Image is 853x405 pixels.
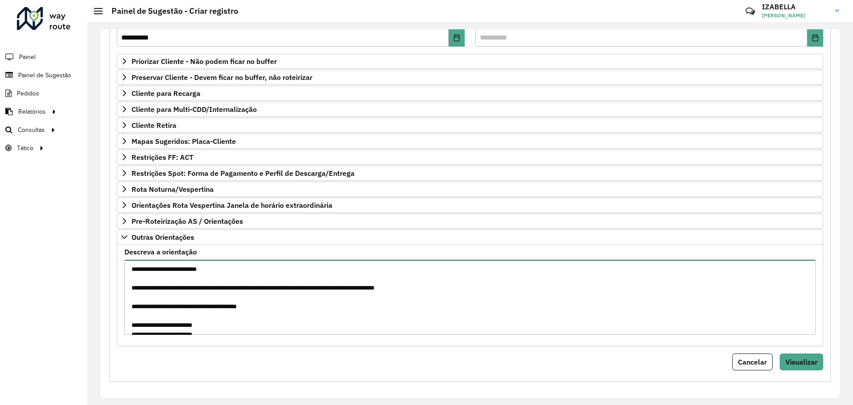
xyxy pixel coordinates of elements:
[741,2,760,21] a: Contato Rápido
[117,54,823,69] a: Priorizar Cliente - Não podem ficar no buffer
[132,154,193,161] span: Restrições FF: ACT
[17,89,39,98] span: Pedidos
[132,170,355,177] span: Restrições Spot: Forma de Pagamento e Perfil de Descarga/Entrega
[132,234,194,241] span: Outras Orientações
[18,125,45,135] span: Consultas
[117,118,823,133] a: Cliente Retira
[117,214,823,229] a: Pre-Roteirização AS / Orientações
[19,52,36,62] span: Painel
[132,58,277,65] span: Priorizar Cliente - Não podem ficar no buffer
[132,202,332,209] span: Orientações Rota Vespertina Janela de horário extraordinária
[117,182,823,197] a: Rota Noturna/Vespertina
[807,29,823,47] button: Choose Date
[780,353,823,370] button: Visualizar
[732,353,773,370] button: Cancelar
[124,246,197,257] label: Descreva a orientação
[117,86,823,101] a: Cliente para Recarga
[17,143,33,153] span: Tático
[132,74,312,81] span: Preservar Cliente - Devem ficar no buffer, não roteirizar
[132,138,236,145] span: Mapas Sugeridos: Placa-Cliente
[117,70,823,85] a: Preservar Cliente - Devem ficar no buffer, não roteirizar
[18,107,46,116] span: Relatórios
[117,102,823,117] a: Cliente para Multi-CDD/Internalização
[117,166,823,181] a: Restrições Spot: Forma de Pagamento e Perfil de Descarga/Entrega
[117,245,823,346] div: Outras Orientações
[103,6,238,16] h2: Painel de Sugestão - Criar registro
[785,357,817,366] span: Visualizar
[117,198,823,213] a: Orientações Rota Vespertina Janela de horário extraordinária
[762,3,829,11] h3: IZABELLA
[132,122,176,129] span: Cliente Retira
[132,218,243,225] span: Pre-Roteirização AS / Orientações
[117,230,823,245] a: Outras Orientações
[762,12,829,20] span: [PERSON_NAME]
[132,186,214,193] span: Rota Noturna/Vespertina
[18,71,71,80] span: Painel de Sugestão
[132,106,257,113] span: Cliente para Multi-CDD/Internalização
[738,357,767,366] span: Cancelar
[117,134,823,149] a: Mapas Sugeridos: Placa-Cliente
[117,150,823,165] a: Restrições FF: ACT
[132,90,200,97] span: Cliente para Recarga
[449,29,465,47] button: Choose Date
